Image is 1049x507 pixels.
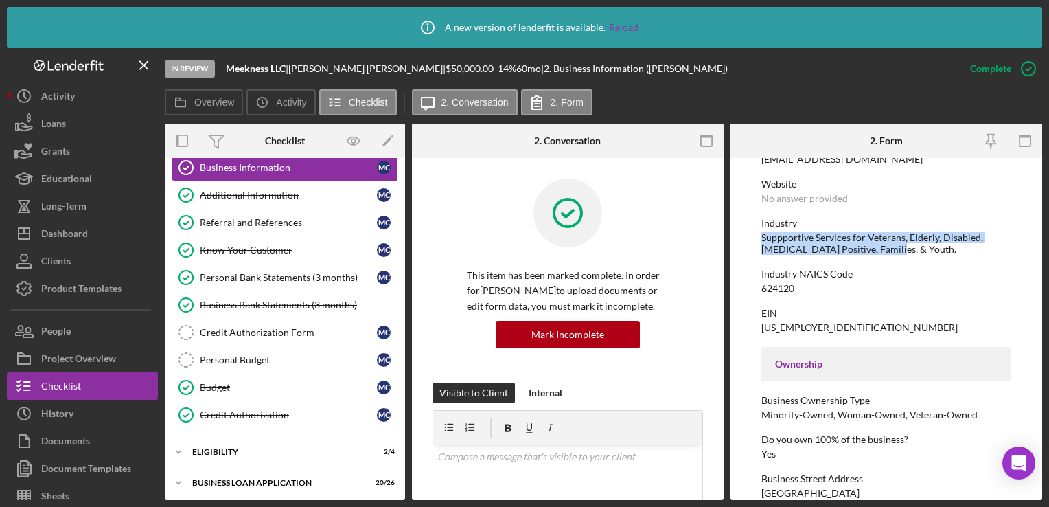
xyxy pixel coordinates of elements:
[41,372,81,403] div: Checklist
[541,63,728,74] div: | 2. Business Information ([PERSON_NAME])
[370,448,395,456] div: 2 / 4
[761,218,1011,229] div: Industry
[172,154,398,181] a: Business InformationMC
[7,427,158,455] a: Documents
[200,245,377,256] div: Know Your Customer
[522,383,569,403] button: Internal
[534,135,601,146] div: 2. Conversation
[265,135,305,146] div: Checklist
[761,488,860,499] div: [GEOGRAPHIC_DATA]
[165,60,215,78] div: In Review
[200,382,377,393] div: Budget
[41,192,87,223] div: Long-Term
[761,232,1011,254] div: Suppportive Services for Veterans, Elderly, Disabled, [MEDICAL_DATA] Positive, Families, & Youth.
[761,449,776,460] div: Yes
[761,473,1011,484] div: Business Street Address
[172,374,398,401] a: BudgetMC
[200,354,377,365] div: Personal Budget
[226,63,288,74] div: |
[41,400,73,431] div: History
[192,479,360,487] div: BUSINESS LOAN APPLICATION
[7,275,158,302] button: Product Templates
[377,271,391,284] div: M C
[41,427,90,458] div: Documents
[441,97,509,108] label: 2. Conversation
[246,89,315,115] button: Activity
[41,317,71,348] div: People
[41,110,66,141] div: Loans
[7,455,158,482] button: Document Templates
[172,181,398,209] a: Additional InformationMC
[761,283,794,294] div: 624120
[7,372,158,400] button: Checklist
[412,89,518,115] button: 2. Conversation
[377,326,391,339] div: M C
[319,89,397,115] button: Checklist
[761,409,978,420] div: Minority-Owned, Woman-Owned, Veteran-Owned
[377,216,391,229] div: M C
[467,268,669,314] p: This item has been marked complete. In order for [PERSON_NAME] to upload documents or edit form d...
[761,193,848,204] div: No answer provided
[41,137,70,168] div: Grants
[7,192,158,220] button: Long-Term
[200,300,397,311] div: Business Bank Statements (3 months)
[41,455,131,486] div: Document Templates
[1002,447,1035,480] div: Open Intercom Messenger
[377,161,391,174] div: M C
[276,97,306,108] label: Activity
[7,82,158,110] button: Activity
[7,137,158,165] a: Grants
[775,359,997,370] div: Ownership
[7,247,158,275] button: Clients
[41,165,92,196] div: Educational
[172,401,398,429] a: Credit AuthorizationMC
[377,243,391,257] div: M C
[761,434,1011,445] div: Do you own 100% of the business?
[377,408,391,422] div: M C
[172,236,398,264] a: Know Your CustomerMC
[200,327,377,338] div: Credit Authorization Form
[761,322,958,333] div: [US_EMPLOYER_IDENTIFICATION_NUMBER]
[529,383,562,403] div: Internal
[226,63,286,74] b: Meekness LLC
[172,209,398,236] a: Referral and ReferencesMC
[498,63,516,74] div: 14 %
[609,22,638,33] a: Reload
[7,345,158,372] button: Project Overview
[439,383,508,403] div: Visible to Client
[516,63,541,74] div: 60 mo
[165,89,243,115] button: Overview
[192,448,360,456] div: ELIGIBILITY
[200,409,377,420] div: Credit Authorization
[200,190,377,201] div: Additional Information
[172,319,398,346] a: Credit Authorization FormMC
[7,220,158,247] button: Dashboard
[761,395,1011,406] div: Business Ownership Type
[200,272,377,283] div: Personal Bank Statements (3 months)
[7,400,158,427] button: History
[7,317,158,345] button: People
[446,63,498,74] div: $50,000.00
[172,346,398,374] a: Personal BudgetMC
[377,353,391,367] div: M C
[7,165,158,192] button: Educational
[377,381,391,394] div: M C
[761,154,923,165] div: [EMAIL_ADDRESS][DOMAIN_NAME]
[200,162,377,173] div: Business Information
[761,269,1011,280] div: Industry NAICS Code
[761,179,1011,190] div: Website
[956,55,1042,82] button: Complete
[7,110,158,137] button: Loans
[377,188,391,202] div: M C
